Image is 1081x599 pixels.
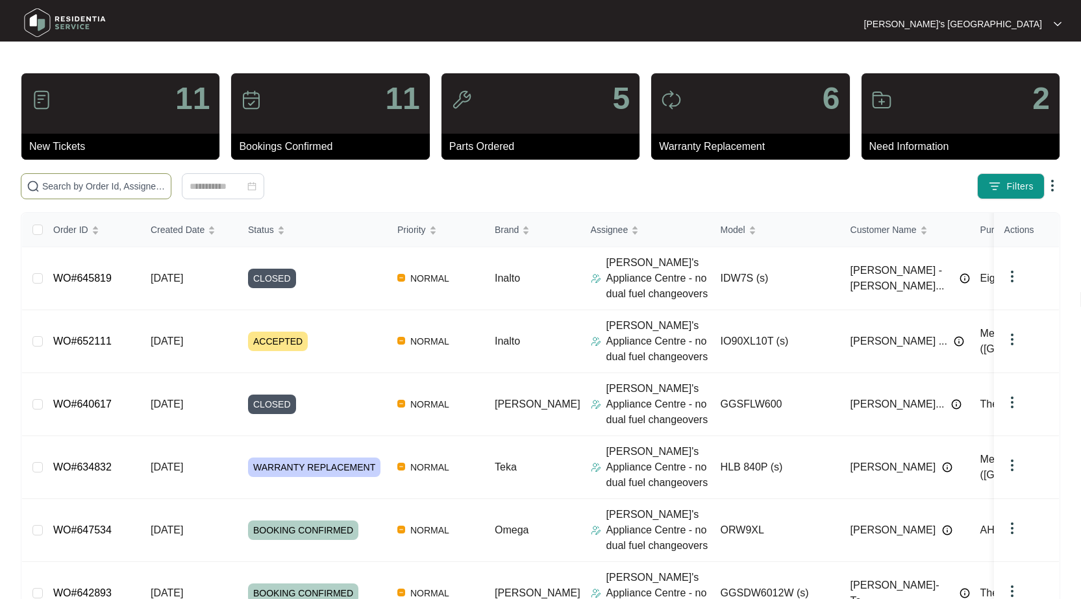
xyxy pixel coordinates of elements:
[53,336,112,347] a: WO#652111
[721,223,745,237] span: Model
[710,213,840,247] th: Model
[591,462,601,472] img: Assigner Icon
[151,336,183,347] span: [DATE]
[960,273,970,284] img: Info icon
[851,459,936,475] span: [PERSON_NAME]
[710,373,840,436] td: GGSFLW600
[851,223,917,237] span: Customer Name
[387,213,484,247] th: Priority
[397,526,405,533] img: Vercel Logo
[495,461,517,472] span: Teka
[151,223,205,237] span: Created Date
[591,223,628,237] span: Assignee
[151,524,183,535] span: [DATE]
[942,525,952,535] img: Info icon
[1004,583,1020,599] img: dropdown arrow
[397,463,405,471] img: Vercel Logo
[140,213,238,247] th: Created Date
[248,520,358,540] span: BOOKING CONFIRMED
[397,274,405,282] img: Vercel Logo
[988,180,1001,193] img: filter icon
[591,336,601,347] img: Assigner Icon
[960,588,970,598] img: Info icon
[19,3,110,42] img: residentia service logo
[661,90,682,110] img: icon
[864,18,1042,31] p: [PERSON_NAME]'s [GEOGRAPHIC_DATA]
[151,461,183,472] span: [DATE]
[397,223,426,237] span: Priority
[980,524,1034,535] span: AHB Group
[606,444,710,491] p: [PERSON_NAME]'s Appliance Centre - no dual fuel changeovers
[1004,269,1020,284] img: dropdown arrow
[495,336,520,347] span: Inalto
[397,337,405,345] img: Vercel Logo
[495,398,580,410] span: [PERSON_NAME]
[840,213,970,247] th: Customer Name
[942,462,952,472] img: Info icon
[710,247,840,310] td: IDW7S (s)
[248,395,296,414] span: CLOSED
[612,83,630,114] p: 5
[951,399,962,410] img: Info icon
[248,223,274,237] span: Status
[495,223,519,237] span: Brand
[1004,520,1020,536] img: dropdown arrow
[591,273,601,284] img: Assigner Icon
[53,587,112,598] a: WO#642893
[451,90,472,110] img: icon
[484,213,580,247] th: Brand
[53,223,88,237] span: Order ID
[29,139,219,154] p: New Tickets
[495,273,520,284] span: Inalto
[241,90,262,110] img: icon
[580,213,710,247] th: Assignee
[53,273,112,284] a: WO#645819
[248,269,296,288] span: CLOSED
[175,83,210,114] p: 11
[977,173,1045,199] button: filter iconFilters
[1054,21,1062,27] img: dropdown arrow
[994,213,1059,247] th: Actions
[495,524,528,535] span: Omega
[869,139,1060,154] p: Need Information
[851,263,953,294] span: [PERSON_NAME] - [PERSON_NAME]...
[53,398,112,410] a: WO#640617
[591,588,601,598] img: Assigner Icon
[710,499,840,562] td: ORW9XL
[405,271,454,286] span: NORMAL
[823,83,840,114] p: 6
[405,397,454,412] span: NORMAL
[42,179,166,193] input: Search by Order Id, Assignee Name, Customer Name, Brand and Model
[27,180,40,193] img: search-icon
[405,522,454,538] span: NORMAL
[397,589,405,596] img: Vercel Logo
[851,334,947,349] span: [PERSON_NAME] ...
[405,334,454,349] span: NORMAL
[710,310,840,373] td: IO90XL10T (s)
[151,587,183,598] span: [DATE]
[239,139,429,154] p: Bookings Confirmed
[1045,178,1060,193] img: dropdown arrow
[405,459,454,475] span: NORMAL
[980,587,1054,598] span: The Good Guys
[710,436,840,499] td: HLB 840P (s)
[151,273,183,284] span: [DATE]
[1004,458,1020,473] img: dropdown arrow
[1004,395,1020,410] img: dropdown arrow
[495,587,580,598] span: [PERSON_NAME]
[606,381,710,428] p: [PERSON_NAME]'s Appliance Centre - no dual fuel changeovers
[851,522,936,538] span: [PERSON_NAME]
[591,399,601,410] img: Assigner Icon
[53,524,112,535] a: WO#647534
[1004,332,1020,347] img: dropdown arrow
[449,139,640,154] p: Parts Ordered
[606,318,710,365] p: [PERSON_NAME]'s Appliance Centre - no dual fuel changeovers
[43,213,140,247] th: Order ID
[980,398,1054,410] span: The Good Guys
[980,273,1040,284] span: Eight Homes
[238,213,387,247] th: Status
[954,336,964,347] img: Info icon
[31,90,52,110] img: icon
[851,397,945,412] span: [PERSON_NAME]...
[606,255,710,302] p: [PERSON_NAME]'s Appliance Centre - no dual fuel changeovers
